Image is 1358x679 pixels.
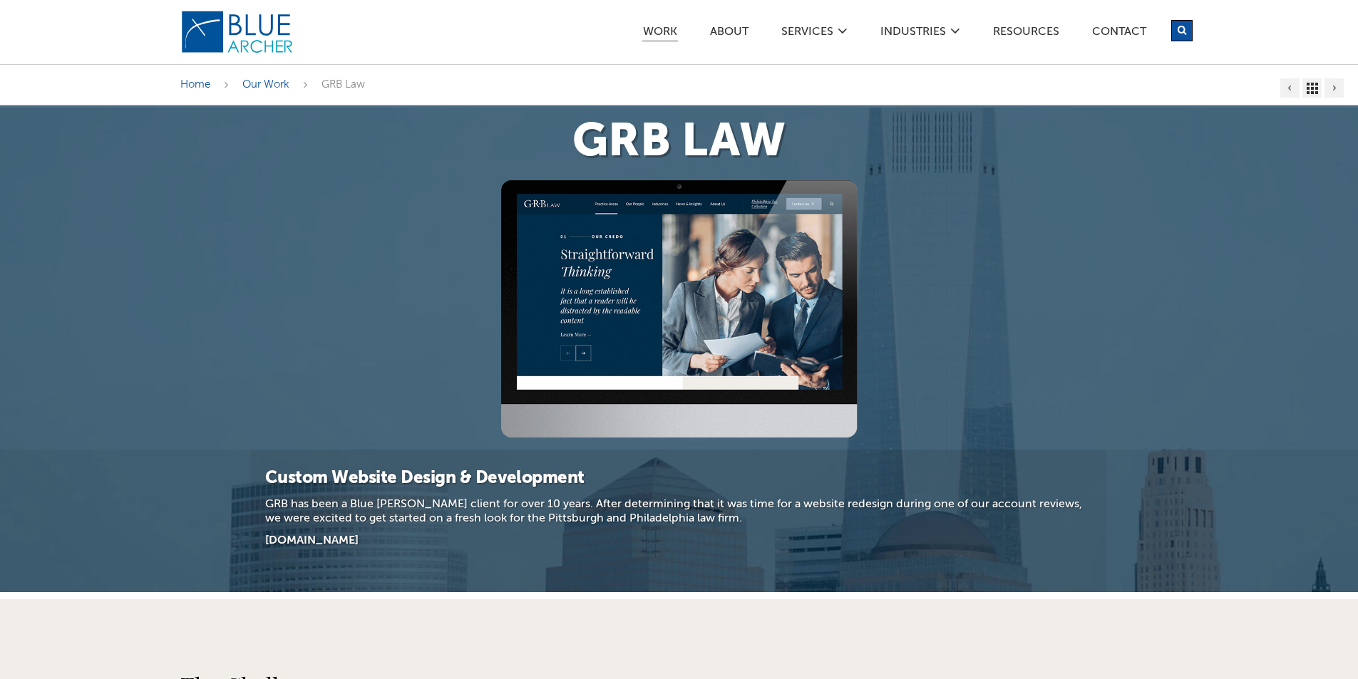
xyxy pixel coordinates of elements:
[322,79,365,90] span: GRB Law
[992,26,1060,41] a: Resources
[880,26,947,41] a: Industries
[265,498,1092,525] p: GRB has been a Blue [PERSON_NAME] client for over 10 years. After determining that it was time fo...
[265,535,359,546] a: [DOMAIN_NAME]
[642,26,678,42] a: Work
[180,10,294,54] img: Blue Archer Logo
[781,26,834,41] a: SERVICES
[1091,26,1147,41] a: Contact
[180,120,1178,166] h1: GRB Law
[242,79,289,90] a: Our Work
[180,79,210,90] a: Home
[265,467,1092,490] h3: Custom Website Design & Development
[709,26,749,41] a: ABOUT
